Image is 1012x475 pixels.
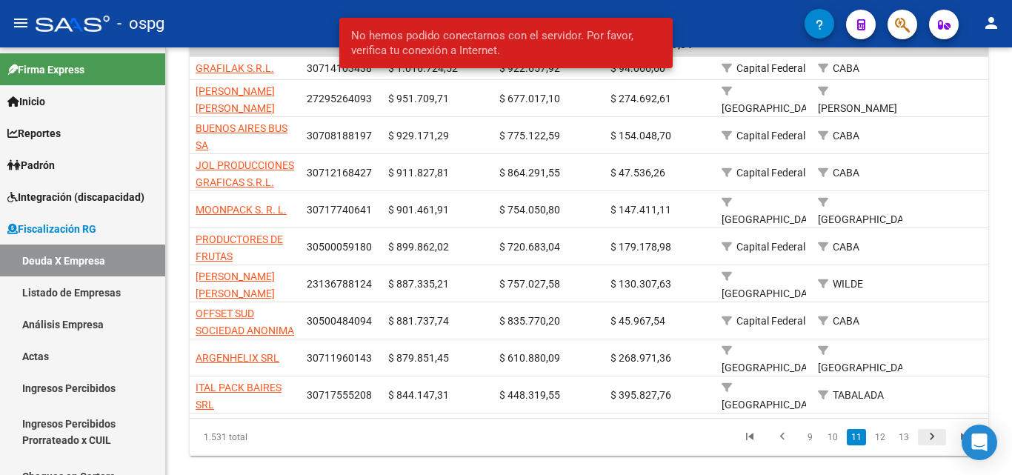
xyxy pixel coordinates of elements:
[818,213,918,225] span: [GEOGRAPHIC_DATA]
[499,278,560,290] span: $ 757.027,58
[736,315,805,327] span: Capital Federal
[307,278,372,290] span: 23136788124
[823,429,842,445] a: 10
[833,130,859,142] span: CABA
[388,315,449,327] span: $ 881.737,74
[610,93,671,104] span: $ 274.692,61
[7,62,84,78] span: Firma Express
[388,278,449,290] span: $ 887.335,21
[7,189,144,205] span: Integración (discapacidad)
[610,130,671,142] span: $ 154.048,70
[610,352,671,364] span: $ 268.971,36
[307,204,372,216] span: 30717740641
[196,122,287,151] span: BUENOS AIRES BUS SA
[833,278,863,290] span: WILDE
[388,130,449,142] span: $ 929.171,29
[307,315,372,327] span: 30500484094
[833,389,884,401] span: TABALADA
[307,130,372,142] span: 30708188197
[7,157,55,173] span: Padrón
[499,389,560,401] span: $ 448.319,55
[499,167,560,179] span: $ 864.291,55
[196,159,294,188] span: JOL PRODUCCIONES GRAFICAS S.R.L.
[722,362,822,373] span: [GEOGRAPHIC_DATA]
[892,425,916,450] li: page 13
[351,28,662,58] span: No hemos podido conectarnos con el servidor. Por favor, verifica tu conexión a Internet.
[818,102,897,114] span: [PERSON_NAME]
[388,167,449,179] span: $ 911.827,81
[499,130,560,142] span: $ 775.122,59
[799,425,821,450] li: page 9
[868,425,892,450] li: page 12
[307,167,372,179] span: 30712168427
[951,429,979,445] a: go to last page
[196,233,290,313] span: PRODUCTORES DE FRUTAS ARGENTINAS COOPERATIVA DE SEGUROS LIMITADA
[196,308,294,336] span: OFFSET SUD SOCIEDAD ANONIMA
[499,315,560,327] span: $ 835.770,20
[722,213,822,225] span: [GEOGRAPHIC_DATA]
[196,270,275,299] span: [PERSON_NAME] [PERSON_NAME]
[736,130,805,142] span: Capital Federal
[870,429,890,445] a: 12
[196,382,282,411] span: ITAL PACK BAIRES SRL
[307,389,372,401] span: 30717555208
[499,204,560,216] span: $ 754.050,80
[833,167,859,179] span: CABA
[722,399,822,411] span: [GEOGRAPHIC_DATA]
[818,362,918,391] span: [GEOGRAPHIC_DATA][PERSON_NAME]
[12,14,30,32] mat-icon: menu
[833,241,859,253] span: CABA
[388,204,449,216] span: $ 901.461,91
[736,167,805,179] span: Capital Federal
[833,315,859,327] span: CABA
[196,62,274,74] span: GRAFILAK S.R.L.
[388,241,449,253] span: $ 899.862,02
[845,425,868,450] li: page 11
[918,429,946,445] a: go to next page
[307,241,372,253] span: 30500059180
[7,93,45,110] span: Inicio
[117,7,164,40] span: - ospg
[833,62,859,74] span: CABA
[499,93,560,104] span: $ 677.017,10
[736,241,805,253] span: Capital Federal
[962,425,997,460] div: Open Intercom Messenger
[610,315,665,327] span: $ 45.967,54
[610,389,671,401] span: $ 395.827,76
[801,429,819,445] a: 9
[307,62,372,74] span: 30714103438
[499,352,560,364] span: $ 610.880,09
[388,93,449,104] span: $ 951.709,71
[196,204,287,216] span: MOONPACK S. R. L.
[847,429,866,445] a: 11
[388,352,449,364] span: $ 879.851,45
[736,62,805,74] span: Capital Federal
[610,204,671,216] span: $ 147.411,11
[610,167,665,179] span: $ 47.536,26
[7,125,61,142] span: Reportes
[736,429,764,445] a: go to first page
[722,102,822,114] span: [GEOGRAPHIC_DATA]
[7,221,96,237] span: Fiscalización RG
[388,389,449,401] span: $ 844.147,31
[190,419,347,456] div: 1.531 total
[196,85,275,114] span: [PERSON_NAME] [PERSON_NAME]
[196,352,279,364] span: ARGENHELIX SRL
[307,93,372,104] span: 27295264093
[610,241,671,253] span: $ 179.178,98
[307,352,372,364] span: 30711960143
[499,241,560,253] span: $ 720.683,04
[610,278,671,290] span: $ 130.307,63
[894,429,913,445] a: 13
[982,14,1000,32] mat-icon: person
[821,425,845,450] li: page 10
[768,429,796,445] a: go to previous page
[722,288,822,299] span: [GEOGRAPHIC_DATA]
